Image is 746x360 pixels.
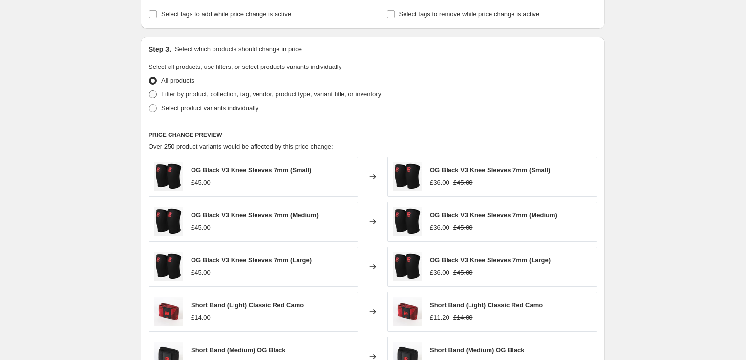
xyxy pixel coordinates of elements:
img: Black-Knee-Sleeve-2_80x.jpg [393,252,422,281]
div: £45.00 [191,223,211,233]
span: OG Black V3 Knee Sleeves 7mm (Large) [430,256,551,264]
span: OG Black V3 Knee Sleeves 7mm (Small) [430,166,550,174]
span: OG Black V3 Knee Sleeves 7mm (Small) [191,166,311,174]
img: Black-Knee-Sleeve-2_80x.jpg [154,252,183,281]
span: Select tags to remove while price change is active [399,10,540,18]
span: All products [161,77,194,84]
img: Black-Knee-Sleeve-2_80x.jpg [393,207,422,236]
strike: £45.00 [453,223,473,233]
div: £14.00 [191,313,211,323]
span: Over 250 product variants would be affected by this price change: [149,143,333,150]
span: Short Band (Medium) OG Black [430,346,525,354]
p: Select which products should change in price [175,45,302,54]
img: 1_6_80x.jpg [154,297,183,326]
h6: PRICE CHANGE PREVIEW [149,131,597,139]
div: £36.00 [430,178,449,188]
span: Filter by product, collection, tag, vendor, product type, variant title, or inventory [161,90,381,98]
span: Select tags to add while price change is active [161,10,291,18]
div: £36.00 [430,223,449,233]
span: OG Black V3 Knee Sleeves 7mm (Medium) [430,211,557,219]
strike: £14.00 [453,313,473,323]
img: Black-Knee-Sleeve-2_80x.jpg [154,207,183,236]
strike: £45.00 [453,268,473,278]
div: £45.00 [191,178,211,188]
span: Short Band (Light) Classic Red Camo [430,301,543,309]
span: OG Black V3 Knee Sleeves 7mm (Medium) [191,211,319,219]
span: OG Black V3 Knee Sleeves 7mm (Large) [191,256,312,264]
div: £36.00 [430,268,449,278]
img: Black-Knee-Sleeve-2_80x.jpg [393,162,422,191]
div: £11.20 [430,313,449,323]
img: 1_6_80x.jpg [393,297,422,326]
h2: Step 3. [149,45,171,54]
strike: £45.00 [453,178,473,188]
span: Short Band (Light) Classic Red Camo [191,301,304,309]
span: Select all products, use filters, or select products variants individually [149,63,341,70]
span: Select product variants individually [161,104,258,112]
div: £45.00 [191,268,211,278]
span: Short Band (Medium) OG Black [191,346,286,354]
img: Black-Knee-Sleeve-2_80x.jpg [154,162,183,191]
